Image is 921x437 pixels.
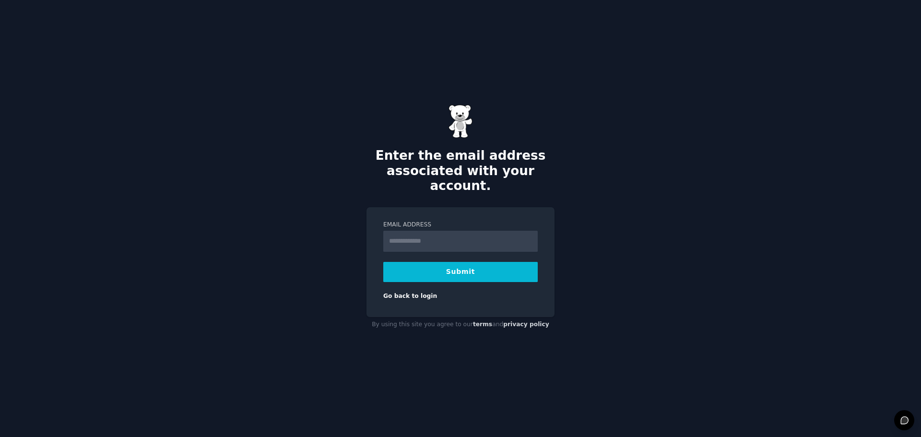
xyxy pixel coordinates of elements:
[383,221,538,229] label: Email Address
[383,262,538,282] button: Submit
[449,105,472,138] img: Gummy Bear
[383,293,437,299] a: Go back to login
[366,148,555,194] h2: Enter the email address associated with your account.
[473,321,492,328] a: terms
[366,317,555,332] div: By using this site you agree to our and
[503,321,549,328] a: privacy policy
